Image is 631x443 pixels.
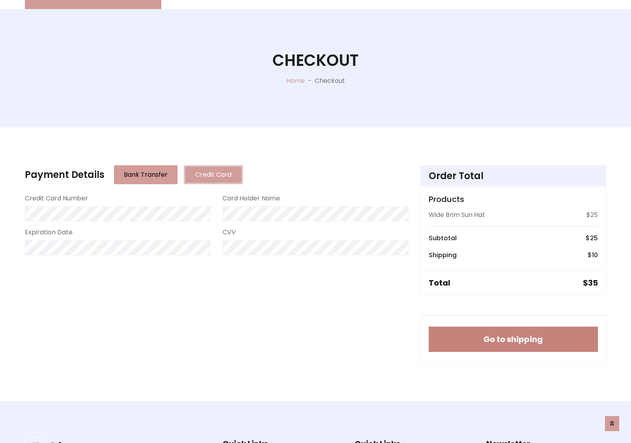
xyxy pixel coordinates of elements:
button: Go to shipping [429,327,598,352]
h5: Total [429,278,450,288]
label: Credit Card Number [25,194,88,203]
h6: $ [586,234,598,242]
p: - [305,76,315,86]
p: Checkout [315,76,345,86]
a: Home [286,76,305,85]
p: $25 [586,210,598,220]
h1: Checkout [273,51,358,70]
button: Credit Card [184,165,243,184]
span: 10 [592,250,598,260]
button: Bank Transfer [114,165,177,184]
p: Wide Brim Sun Hat [429,210,485,220]
h5: $ [583,278,598,288]
label: Expiration Date [25,228,73,237]
span: 35 [588,277,598,288]
span: 25 [590,234,598,243]
h6: Shipping [429,251,457,259]
h5: Products [429,194,598,204]
h4: Order Total [429,170,598,182]
h4: Payment Details [25,169,105,181]
h6: $ [588,251,598,259]
label: CVV [222,228,236,237]
label: Card Holder Name [222,194,280,203]
h6: Subtotal [429,234,457,242]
